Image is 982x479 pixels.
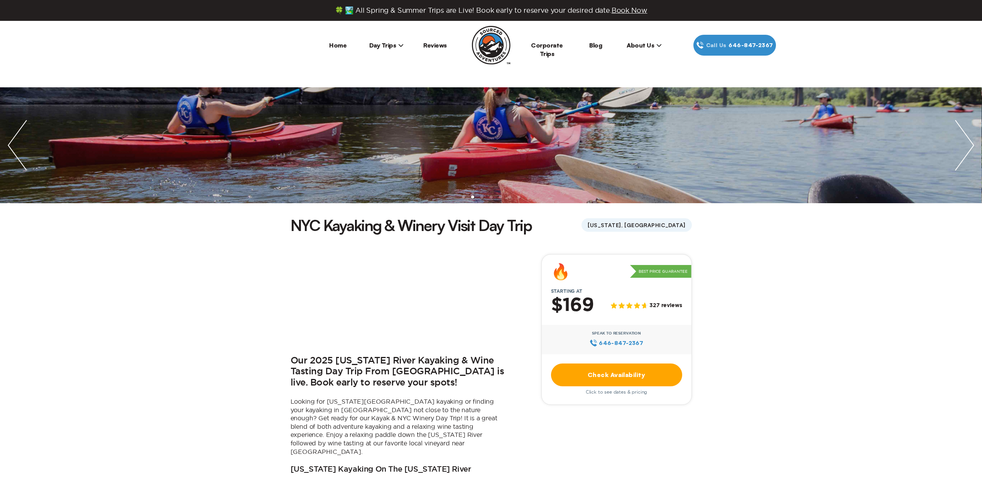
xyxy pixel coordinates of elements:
[592,331,641,336] span: Speak to Reservation
[508,195,511,199] li: slide item 6
[471,195,474,199] li: slide item 2
[291,397,507,456] p: Looking for [US_STATE][GEOGRAPHIC_DATA] kayaking or finding your kayaking in [GEOGRAPHIC_DATA] no...
[499,195,502,199] li: slide item 5
[490,195,493,199] li: slide item 4
[291,355,507,389] h2: Our 2025 [US_STATE] River Kayaking & Wine Tasting Day Trip From [GEOGRAPHIC_DATA] is live. Book e...
[630,265,691,278] p: Best Price Guarantee
[329,41,346,49] a: Home
[728,41,773,49] span: 646‍-847‍-2367
[586,389,647,395] span: Click to see dates & pricing
[335,6,647,15] span: 🍀 🏞️ All Spring & Summer Trips are Live! Book early to reserve your desired date.
[599,339,643,347] span: 646‍-847‍-2367
[517,195,521,199] li: slide item 7
[551,264,570,279] div: 🔥
[480,195,483,199] li: slide item 3
[589,41,602,49] a: Blog
[581,218,691,232] span: [US_STATE], [GEOGRAPHIC_DATA]
[531,41,563,58] a: Corporate Trips
[369,41,404,49] span: Day Trips
[947,87,982,203] img: next slide / item
[590,339,643,347] a: 646‍-847‍-2367
[462,195,465,199] li: slide item 1
[627,41,662,49] span: About Us
[693,35,776,56] a: Call Us646‍-847‍-2367
[291,465,471,474] h3: [US_STATE] Kayaking On The [US_STATE] River
[551,363,682,386] a: Check Availability
[472,26,510,65] img: Sourced Adventures company logo
[291,215,532,236] h1: NYC Kayaking & Winery Visit Day Trip
[649,302,682,309] span: 327 reviews
[551,296,594,316] h2: $169
[542,289,592,294] span: Starting at
[704,41,729,49] span: Call Us
[423,41,447,49] a: Reviews
[612,7,647,14] span: Book Now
